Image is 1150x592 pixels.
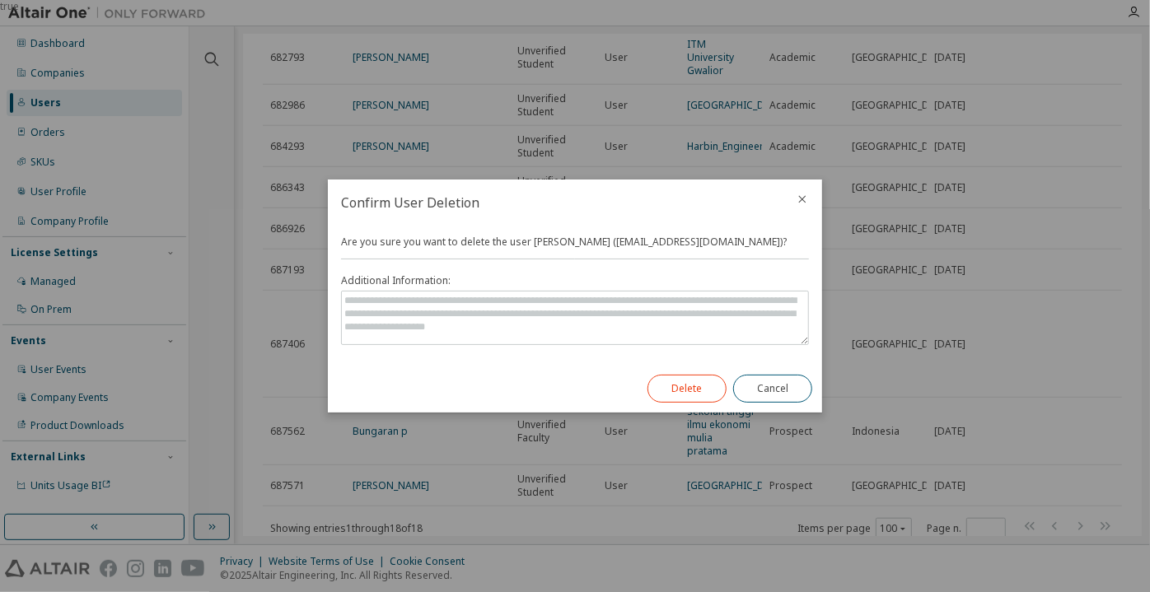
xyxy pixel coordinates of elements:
h2: Confirm User Deletion [328,179,783,226]
label: Additional Information: [341,274,809,287]
button: Cancel [733,375,812,403]
div: Are you sure you want to delete the user [PERSON_NAME] ([EMAIL_ADDRESS][DOMAIN_NAME])? [341,235,809,345]
button: close [796,193,809,206]
button: Delete [647,375,727,403]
